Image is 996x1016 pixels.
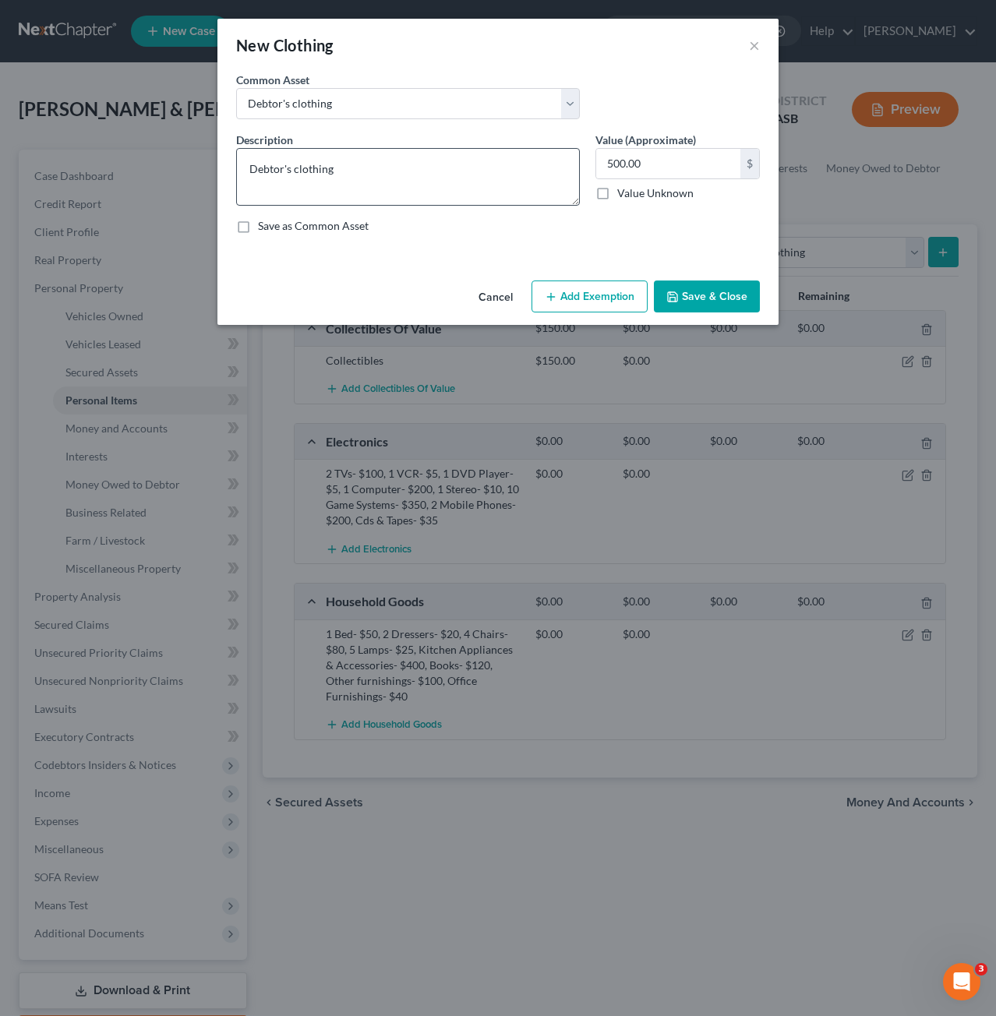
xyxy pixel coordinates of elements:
label: Common Asset [236,72,309,88]
span: 3 [975,963,987,975]
div: New Clothing [236,34,334,56]
span: Description [236,133,293,146]
label: Save as Common Asset [258,218,369,234]
button: Save & Close [654,280,760,313]
input: 0.00 [596,149,740,178]
iframe: Intercom live chat [943,963,980,1000]
div: $ [740,149,759,178]
button: Cancel [466,282,525,313]
label: Value Unknown [617,185,694,201]
button: Add Exemption [532,280,648,313]
button: × [749,36,760,55]
label: Value (Approximate) [595,132,696,148]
